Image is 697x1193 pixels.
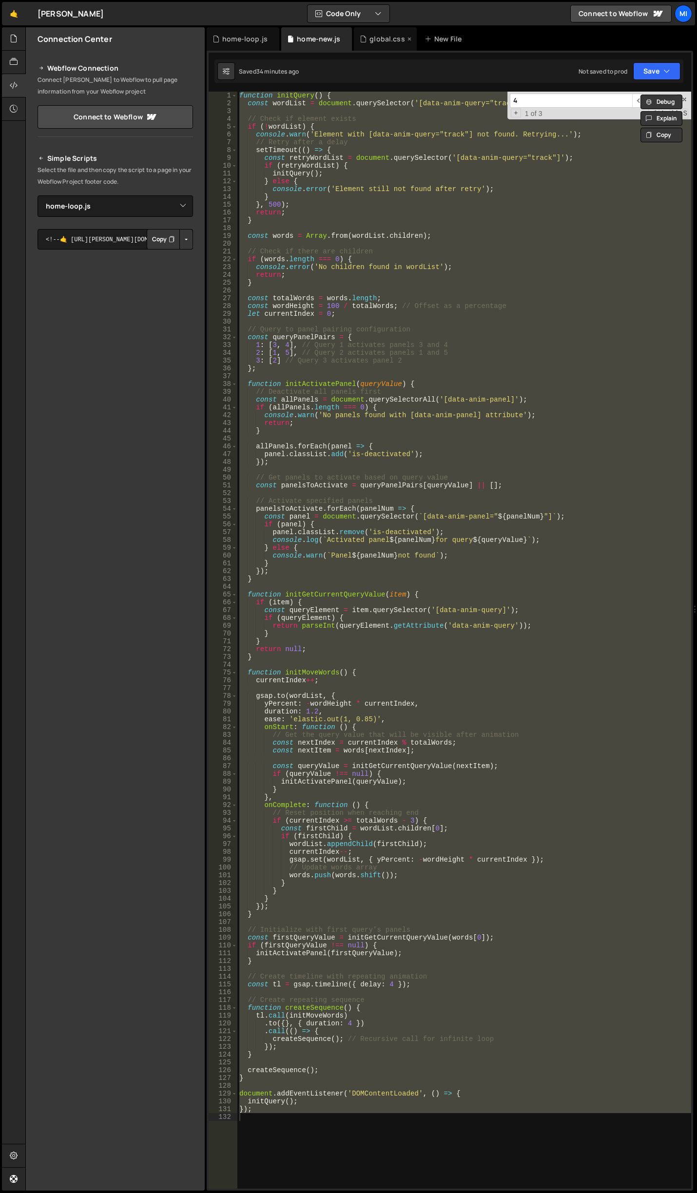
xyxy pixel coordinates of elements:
[209,949,237,957] div: 111
[209,918,237,926] div: 107
[209,723,237,731] div: 82
[147,229,180,250] button: Copy
[209,450,237,458] div: 47
[209,240,237,248] div: 20
[209,224,237,232] div: 18
[209,520,237,528] div: 56
[38,360,194,447] iframe: YouTube video player
[209,294,237,302] div: 27
[510,94,632,108] input: Search for
[209,661,237,669] div: 74
[297,34,340,44] div: home-new.js
[209,1066,237,1074] div: 126
[209,817,237,825] div: 94
[209,856,237,864] div: 99
[222,34,268,44] div: home-loop.js
[209,248,237,255] div: 21
[209,123,237,131] div: 5
[209,848,237,856] div: 98
[209,177,237,185] div: 12
[209,832,237,840] div: 96
[209,739,237,747] div: 84
[675,5,692,22] a: Mi
[209,318,237,326] div: 30
[209,981,237,988] div: 115
[209,887,237,895] div: 103
[38,105,193,129] a: Connect to Webflow
[209,302,237,310] div: 28
[38,8,104,19] div: [PERSON_NAME]
[209,996,237,1004] div: 117
[209,528,237,536] div: 57
[209,162,237,170] div: 10
[209,676,237,684] div: 76
[209,536,237,544] div: 58
[209,419,237,427] div: 43
[209,1035,237,1043] div: 122
[209,201,237,209] div: 15
[209,606,237,614] div: 67
[209,778,237,786] div: 89
[209,770,237,778] div: 88
[209,700,237,708] div: 79
[209,653,237,661] div: 73
[209,786,237,793] div: 90
[209,154,237,162] div: 9
[209,146,237,154] div: 8
[209,1097,237,1105] div: 130
[640,128,682,142] button: Copy
[38,164,193,188] p: Select the file and then copy the script to a page in your Webflow Project footer code.
[209,809,237,817] div: 93
[209,1051,237,1058] div: 124
[209,840,237,848] div: 97
[209,669,237,676] div: 75
[209,1113,237,1121] div: 132
[209,793,237,801] div: 91
[209,115,237,123] div: 4
[209,458,237,466] div: 48
[209,279,237,287] div: 25
[209,957,237,965] div: 112
[209,973,237,981] div: 114
[209,427,237,435] div: 44
[209,575,237,583] div: 63
[209,372,237,380] div: 37
[632,94,646,108] span: ​
[209,380,237,388] div: 38
[209,879,237,887] div: 102
[209,1074,237,1082] div: 127
[209,513,237,520] div: 55
[209,1004,237,1012] div: 118
[38,62,193,74] h2: Webflow Connection
[38,74,193,97] p: Connect [PERSON_NAME] to Webflow to pull page information from your Webflow project
[209,1012,237,1020] div: 119
[209,489,237,497] div: 52
[209,926,237,934] div: 108
[640,111,682,126] button: Explain
[209,92,237,99] div: 1
[209,271,237,279] div: 24
[209,645,237,653] div: 72
[209,396,237,404] div: 40
[209,988,237,996] div: 116
[209,864,237,871] div: 100
[209,871,237,879] div: 101
[209,263,237,271] div: 23
[209,1058,237,1066] div: 125
[209,637,237,645] div: 71
[209,552,237,559] div: 60
[209,630,237,637] div: 70
[209,598,237,606] div: 66
[209,505,237,513] div: 54
[209,466,237,474] div: 49
[209,435,237,443] div: 45
[147,229,193,250] div: Button group with nested dropdown
[209,365,237,372] div: 36
[633,62,680,80] button: Save
[308,5,389,22] button: Code Only
[209,903,237,910] div: 105
[209,1090,237,1097] div: 129
[209,731,237,739] div: 83
[209,310,237,318] div: 29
